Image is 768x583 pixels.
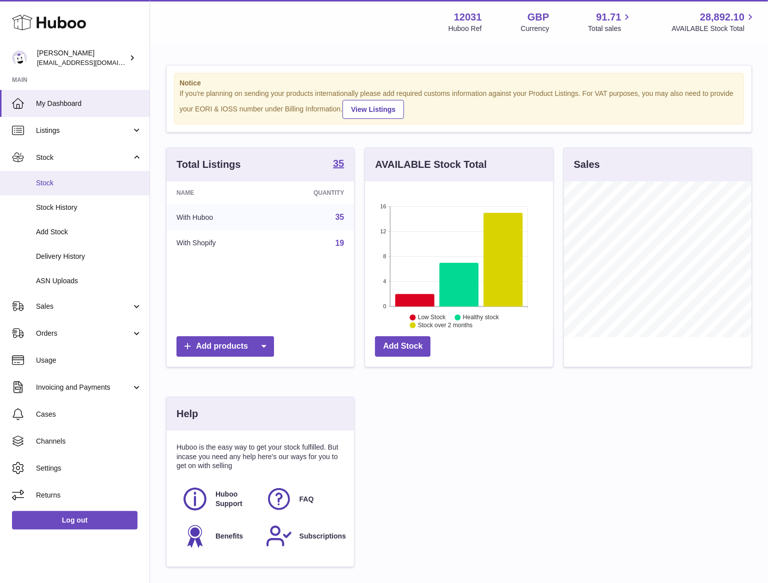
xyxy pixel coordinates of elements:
[36,153,131,162] span: Stock
[671,10,756,33] a: 28,892.10 AVAILABLE Stock Total
[375,336,430,357] a: Add Stock
[588,24,632,33] span: Total sales
[335,239,344,247] a: 19
[36,227,142,237] span: Add Stock
[166,181,267,204] th: Name
[380,228,386,234] text: 12
[36,276,142,286] span: ASN Uploads
[418,322,472,329] text: Stock over 2 months
[176,336,274,357] a: Add products
[179,78,738,88] strong: Notice
[176,407,198,421] h3: Help
[333,158,344,170] a: 35
[36,491,142,500] span: Returns
[448,24,482,33] div: Huboo Ref
[588,10,632,33] a: 91.71 Total sales
[37,48,127,67] div: [PERSON_NAME]
[36,437,142,446] span: Channels
[383,303,386,309] text: 0
[36,410,142,419] span: Cases
[380,203,386,209] text: 16
[671,24,756,33] span: AVAILABLE Stock Total
[36,178,142,188] span: Stock
[596,10,621,24] span: 91.71
[166,230,267,256] td: With Shopify
[333,158,344,168] strong: 35
[383,253,386,259] text: 8
[176,158,241,171] h3: Total Listings
[37,58,147,66] span: [EMAIL_ADDRESS][DOMAIN_NAME]
[12,511,137,529] a: Log out
[12,50,27,65] img: admin@makewellforyou.com
[36,252,142,261] span: Delivery History
[527,10,549,24] strong: GBP
[36,302,131,311] span: Sales
[36,356,142,365] span: Usage
[265,523,339,550] a: Subscriptions
[36,99,142,108] span: My Dashboard
[267,181,354,204] th: Quantity
[574,158,600,171] h3: Sales
[36,464,142,473] span: Settings
[265,486,339,513] a: FAQ
[521,24,549,33] div: Currency
[215,490,254,509] span: Huboo Support
[36,329,131,338] span: Orders
[176,443,344,471] p: Huboo is the easy way to get your stock fulfilled. But incase you need any help here's our ways f...
[181,486,255,513] a: Huboo Support
[36,126,131,135] span: Listings
[454,10,482,24] strong: 12031
[700,10,744,24] span: 28,892.10
[299,532,346,541] span: Subscriptions
[375,158,486,171] h3: AVAILABLE Stock Total
[299,495,314,504] span: FAQ
[215,532,243,541] span: Benefits
[418,314,446,321] text: Low Stock
[166,204,267,230] td: With Huboo
[335,213,344,221] a: 35
[179,89,738,119] div: If you're planning on sending your products internationally please add required customs informati...
[463,314,499,321] text: Healthy stock
[342,100,404,119] a: View Listings
[383,278,386,284] text: 4
[36,383,131,392] span: Invoicing and Payments
[36,203,142,212] span: Stock History
[181,523,255,550] a: Benefits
